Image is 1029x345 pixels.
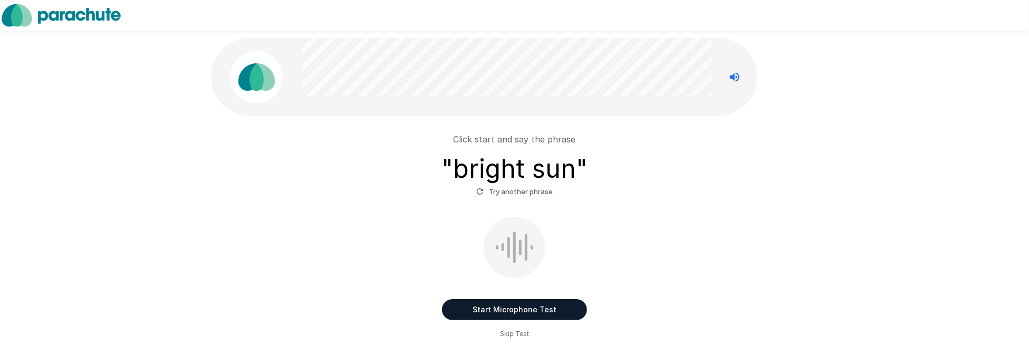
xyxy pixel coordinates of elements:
img: parachute_avatar.png [230,51,283,103]
p: Click start and say the phrase [454,133,576,146]
h3: " bright sun " [441,154,588,184]
button: Start Microphone Test [442,299,587,320]
button: Stop reading questions aloud [724,66,745,88]
button: Try another phrase [474,184,555,200]
span: Skip Test [500,329,529,339]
